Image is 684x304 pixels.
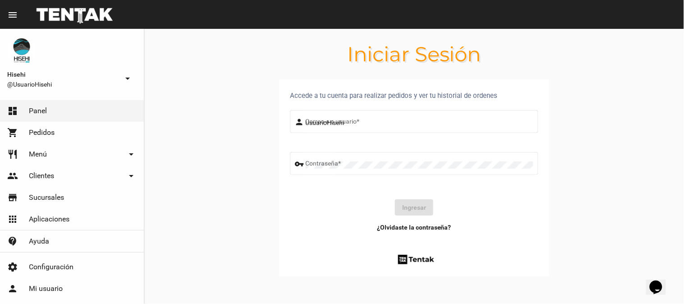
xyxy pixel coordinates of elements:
mat-icon: dashboard [7,106,18,116]
span: Pedidos [29,128,55,137]
mat-icon: arrow_drop_down [126,170,137,181]
mat-icon: arrow_drop_down [122,73,133,84]
span: Configuración [29,263,73,272]
span: @UsuarioHisehi [7,80,119,89]
mat-icon: settings [7,262,18,272]
mat-icon: menu [7,9,18,20]
mat-icon: person [7,283,18,294]
mat-icon: apps [7,214,18,225]
span: Ayuda [29,237,49,246]
mat-icon: arrow_drop_down [126,149,137,160]
span: Menú [29,150,47,159]
span: Mi usuario [29,284,63,293]
button: Ingresar [395,199,433,216]
span: Clientes [29,171,54,180]
a: ¿Olvidaste la contraseña? [377,223,451,232]
span: Aplicaciones [29,215,69,224]
iframe: chat widget [646,268,675,295]
h1: Iniciar Sesión [144,47,684,61]
img: b10aa081-330c-4927-a74e-08896fa80e0a.jpg [7,36,36,65]
span: Hisehi [7,69,119,80]
mat-icon: store [7,192,18,203]
mat-icon: people [7,170,18,181]
mat-icon: person [295,117,306,128]
mat-icon: restaurant [7,149,18,160]
mat-icon: vpn_key [295,159,306,170]
span: Panel [29,106,47,115]
span: Sucursales [29,193,64,202]
div: Accede a tu cuenta para realizar pedidos y ver tu historial de ordenes [290,90,538,101]
mat-icon: shopping_cart [7,127,18,138]
mat-icon: contact_support [7,236,18,247]
img: tentak-firm.png [397,253,436,266]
